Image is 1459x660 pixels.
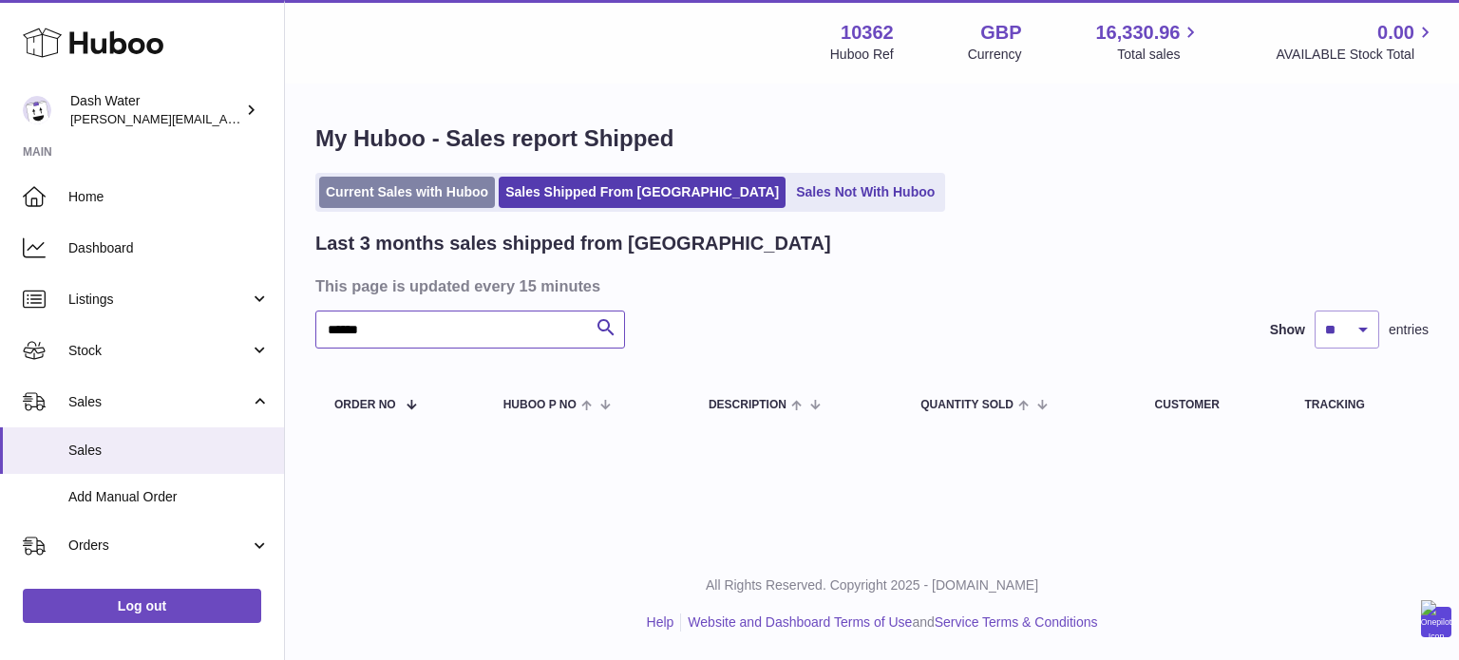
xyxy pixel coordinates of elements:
a: 0.00 AVAILABLE Stock Total [1276,20,1436,64]
h3: This page is updated every 15 minutes [315,275,1424,296]
span: [PERSON_NAME][EMAIL_ADDRESS][DOMAIN_NAME] [70,111,381,126]
h2: Last 3 months sales shipped from [GEOGRAPHIC_DATA] [315,231,831,256]
span: Stock [68,342,250,360]
span: Orders [68,537,250,555]
span: 0.00 [1377,20,1414,46]
div: Currency [968,46,1022,64]
span: AVAILABLE Stock Total [1276,46,1436,64]
span: Description [709,399,786,411]
span: Dashboard [68,239,270,257]
strong: 10362 [841,20,894,46]
span: Total sales [1117,46,1202,64]
li: and [681,613,1097,632]
label: Show [1270,321,1305,339]
h1: My Huboo - Sales report Shipped [315,123,1429,154]
span: Huboo P no [503,399,577,411]
strong: GBP [980,20,1021,46]
span: Sales [68,393,250,411]
a: Help [647,614,674,630]
span: Add Manual Order [68,488,270,506]
a: Sales Shipped From [GEOGRAPHIC_DATA] [499,177,786,208]
span: Quantity Sold [920,399,1014,411]
span: 16,330.96 [1095,20,1180,46]
div: Dash Water [70,92,241,128]
a: 16,330.96 Total sales [1095,20,1202,64]
span: Sales [68,442,270,460]
a: Current Sales with Huboo [319,177,495,208]
p: All Rights Reserved. Copyright 2025 - [DOMAIN_NAME] [300,576,1444,594]
a: Sales Not With Huboo [789,177,941,208]
span: Order No [334,399,396,411]
span: Home [68,188,270,206]
div: Customer [1155,399,1267,411]
span: Listings [68,291,250,309]
a: Log out [23,589,261,623]
a: Website and Dashboard Terms of Use [688,614,912,630]
span: entries [1389,321,1429,339]
div: Huboo Ref [830,46,894,64]
a: Service Terms & Conditions [935,614,1098,630]
div: Tracking [1304,399,1410,411]
img: james@dash-water.com [23,96,51,124]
